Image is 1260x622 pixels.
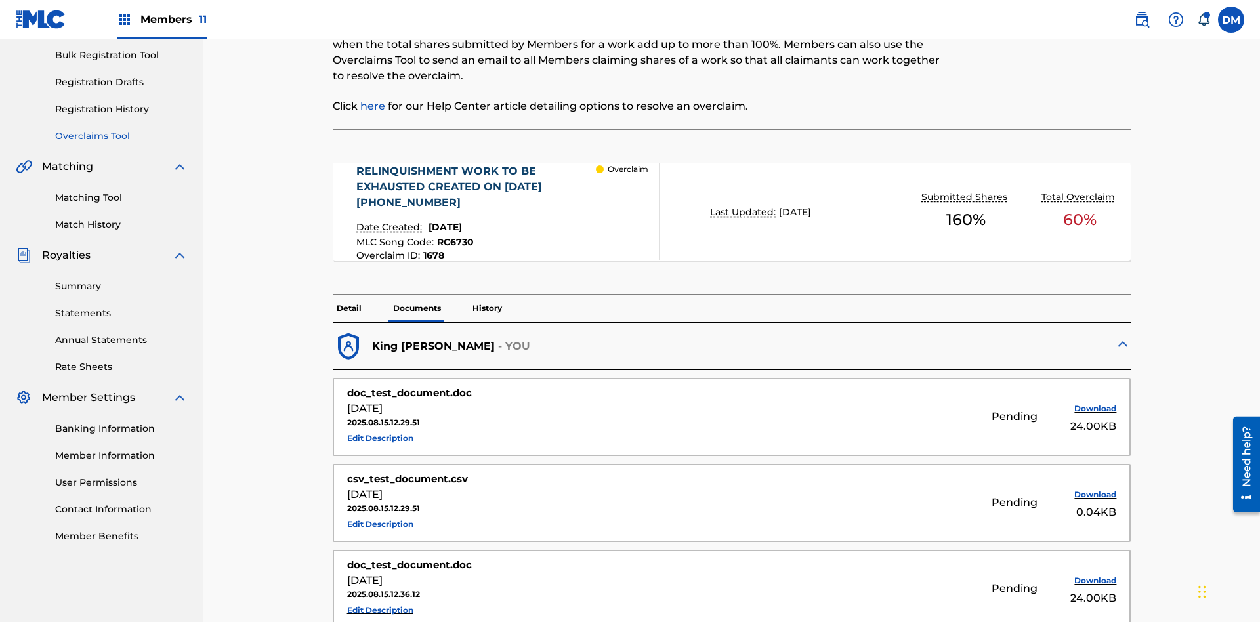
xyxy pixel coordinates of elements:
a: Matching Tool [55,191,188,205]
div: 2025.08.15.12.36.12 [347,589,728,600]
p: Click for our Help Center article detailing options to resolve an overclaim. [333,98,948,114]
p: Last Updated: [710,205,779,219]
div: Pending [992,409,1038,425]
a: Banking Information [55,422,188,436]
img: MLC Logo [16,10,66,29]
div: 2025.08.15.12.29.51 [347,503,728,514]
span: Members [140,12,207,27]
span: RC6730 [437,236,474,248]
span: Overclaim ID : [356,249,423,261]
img: expand [172,159,188,175]
p: Documents [389,295,445,322]
p: Submitted Shares [921,190,1011,204]
a: Member Benefits [55,529,188,543]
img: search [1134,12,1150,28]
p: The Overclaims Tool enables Members to see works they have registered that are in overclaim. Over... [333,21,948,84]
span: Royalties [42,247,91,263]
img: expand [172,247,188,263]
img: help [1168,12,1184,28]
div: doc_test_document.doc [347,558,728,573]
span: [DATE] [779,206,811,218]
span: 1678 [423,249,444,261]
a: User Permissions [55,476,188,489]
a: Contact Information [55,503,188,516]
p: History [469,295,506,322]
a: Member Information [55,449,188,463]
div: csv_test_document.csv [347,472,728,487]
div: doc_test_document.doc [347,386,728,401]
button: Edit Description [347,600,413,620]
img: Royalties [16,247,31,263]
button: Download [1051,399,1116,419]
div: 2025.08.15.12.29.51 [347,417,728,428]
span: MLC Song Code : [356,236,437,248]
a: Annual Statements [55,333,188,347]
img: dfb38c8551f6dcc1ac04.svg [333,331,365,363]
button: Download [1051,485,1116,505]
p: Overclaim [608,163,648,175]
p: Total Overclaim [1041,190,1118,204]
img: expand [172,390,188,405]
span: [DATE] [429,221,462,233]
span: Member Settings [42,390,135,405]
a: Summary [55,280,188,293]
a: Rate Sheets [55,360,188,374]
a: Match History [55,218,188,232]
p: King [PERSON_NAME] [372,339,495,354]
span: 11 [199,13,207,26]
iframe: Resource Center [1223,411,1260,519]
div: [DATE] [347,487,728,503]
p: Date Created: [356,220,425,234]
span: 60 % [1063,208,1097,232]
a: Registration History [55,102,188,116]
p: Detail [333,295,366,322]
div: 0.04KB [1051,505,1116,520]
a: Statements [55,306,188,320]
div: 24.00KB [1051,419,1116,434]
button: Edit Description [347,514,413,534]
div: 24.00KB [1051,591,1116,606]
a: Public Search [1129,7,1155,33]
a: RELINQUISHMENT WORK TO BE EXHAUSTED CREATED ON [DATE][PHONE_NUMBER]Date Created:[DATE]MLC Song Co... [333,163,1131,261]
div: Notifications [1197,13,1210,26]
div: Drag [1198,572,1206,612]
span: Matching [42,159,93,175]
a: Overclaims Tool [55,129,188,143]
a: here [360,100,385,112]
button: Download [1051,571,1116,591]
a: Bulk Registration Tool [55,49,188,62]
span: 160 % [946,208,986,232]
div: User Menu [1218,7,1244,33]
div: Pending [992,495,1038,510]
img: Top Rightsholders [117,12,133,28]
div: Pending [992,581,1038,596]
div: [DATE] [347,573,728,589]
img: expand-cell-toggle [1115,336,1131,352]
button: Edit Description [347,428,413,448]
div: Help [1163,7,1189,33]
p: - YOU [498,339,531,354]
div: RELINQUISHMENT WORK TO BE EXHAUSTED CREATED ON [DATE][PHONE_NUMBER] [356,163,596,211]
a: Registration Drafts [55,75,188,89]
img: Member Settings [16,390,31,405]
img: Matching [16,159,32,175]
div: [DATE] [347,401,728,417]
iframe: Chat Widget [1194,559,1260,622]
